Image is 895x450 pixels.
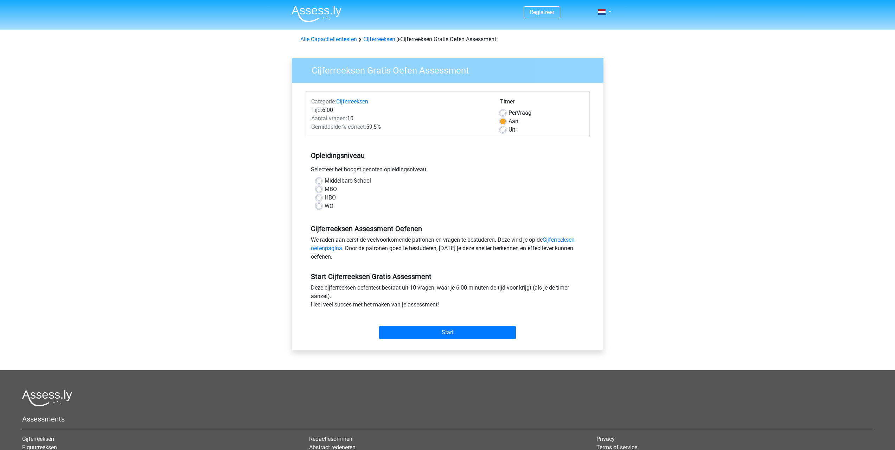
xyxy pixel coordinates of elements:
[311,272,584,281] h5: Start Cijferreeksen Gratis Assessment
[325,194,336,202] label: HBO
[311,224,584,233] h5: Cijferreeksen Assessment Oefenen
[298,35,598,44] div: Cijferreeksen Gratis Oefen Assessment
[596,436,615,442] a: Privacy
[309,436,352,442] a: Redactiesommen
[311,148,584,163] h5: Opleidingsniveau
[22,415,873,423] h5: Assessments
[336,98,368,105] a: Cijferreeksen
[306,106,495,114] div: 6:00
[325,202,333,210] label: WO
[509,126,515,134] label: Uit
[292,6,341,22] img: Assessly
[306,236,590,264] div: We raden aan eerst de veelvoorkomende patronen en vragen te bestuderen. Deze vind je op de . Door...
[303,62,598,76] h3: Cijferreeksen Gratis Oefen Assessment
[509,109,517,116] span: Per
[300,36,357,43] a: Alle Capaciteitentesten
[311,123,366,130] span: Gemiddelde % correct:
[325,185,337,194] label: MBO
[530,9,554,15] a: Registreer
[22,390,72,406] img: Assessly logo
[311,115,347,122] span: Aantal vragen:
[509,109,531,117] label: Vraag
[500,97,584,109] div: Timer
[306,165,590,177] div: Selecteer het hoogst genoten opleidingsniveau.
[379,326,516,339] input: Start
[306,284,590,312] div: Deze cijferreeksen oefentest bestaat uit 10 vragen, waar je 6:00 minuten de tijd voor krijgt (als...
[311,107,322,113] span: Tijd:
[311,98,336,105] span: Categorie:
[22,436,54,442] a: Cijferreeksen
[306,114,495,123] div: 10
[363,36,395,43] a: Cijferreeksen
[306,123,495,131] div: 59,5%
[325,177,371,185] label: Middelbare School
[509,117,518,126] label: Aan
